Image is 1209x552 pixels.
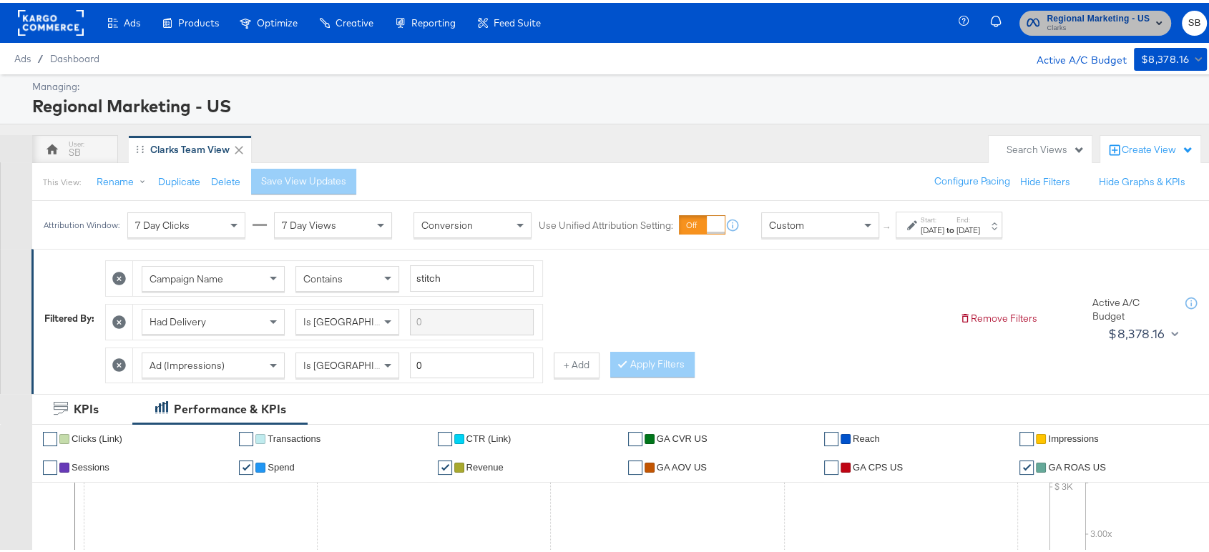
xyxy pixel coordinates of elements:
[1019,429,1034,443] a: ✔
[466,459,504,470] span: Revenue
[554,350,599,375] button: + Add
[824,458,838,472] a: ✔
[628,429,642,443] a: ✔
[421,216,473,229] span: Conversion
[769,216,804,229] span: Custom
[438,429,452,443] a: ✔
[1019,8,1171,33] button: Regional Marketing - USClarks
[1007,140,1085,154] div: Search Views
[135,216,190,229] span: 7 Day Clicks
[1092,293,1171,320] div: Active A/C Budget
[150,312,206,325] span: Had Delivery
[150,356,225,369] span: Ad (Impressions)
[87,167,161,192] button: Rename
[494,14,541,26] span: Feed Suite
[178,14,219,26] span: Products
[14,50,31,61] span: Ads
[268,459,295,470] span: Spend
[43,458,57,472] a: ✔
[43,429,57,443] a: ✔
[44,309,94,322] div: Filtered By:
[150,140,230,154] div: Clarks Team View
[1108,320,1165,342] div: $8,378.16
[32,91,1203,115] div: Regional Marketing - US
[158,172,200,186] button: Duplicate
[921,212,944,222] label: Start:
[303,312,413,325] span: Is [GEOGRAPHIC_DATA]
[539,216,673,230] label: Use Unified Attribution Setting:
[1022,45,1127,66] div: Active A/C Budget
[1102,320,1181,342] button: $8,378.16
[824,429,838,443] a: ✔
[211,172,240,186] button: Delete
[438,458,452,472] a: ✔
[303,356,413,369] span: Is [GEOGRAPHIC_DATA]
[1099,172,1185,186] button: Hide Graphs & KPIs
[657,459,707,470] span: GA AOV US
[50,50,99,61] a: Dashboard
[43,217,120,227] div: Attribution Window:
[282,216,336,229] span: 7 Day Views
[881,222,894,227] span: ↑
[174,398,286,415] div: Performance & KPIs
[411,14,456,26] span: Reporting
[944,222,956,232] strong: to
[239,429,253,443] a: ✔
[853,430,880,441] span: Reach
[239,458,253,472] a: ✔
[1048,459,1105,470] span: GA ROAS US
[410,262,534,289] input: Enter a search term
[921,222,944,233] div: [DATE]
[657,430,708,441] span: GA CVR US
[150,270,223,282] span: Campaign Name
[72,430,122,441] span: Clicks (Link)
[1122,140,1193,154] div: Create View
[410,306,534,332] input: Enter a search term
[1047,20,1150,31] span: Clarks
[303,270,343,282] span: Contains
[69,143,81,157] div: SB
[410,350,534,376] input: Enter a number
[336,14,373,26] span: Creative
[1141,48,1190,66] div: $8,378.16
[1020,172,1070,186] button: Hide Filters
[959,309,1037,322] button: Remove Filters
[1134,45,1207,68] button: $8,378.16
[1048,430,1098,441] span: Impressions
[1047,9,1150,24] span: Regional Marketing - US
[1019,458,1034,472] a: ✔
[956,212,980,222] label: End:
[74,398,99,415] div: KPIs
[43,174,81,185] div: This View:
[268,430,320,441] span: Transactions
[628,458,642,472] a: ✔
[853,459,903,470] span: GA CPS US
[31,50,50,61] span: /
[257,14,298,26] span: Optimize
[956,222,980,233] div: [DATE]
[1182,8,1207,33] button: SB
[124,14,140,26] span: Ads
[136,142,144,150] div: Drag to reorder tab
[72,459,109,470] span: Sessions
[1188,12,1201,29] span: SB
[32,77,1203,91] div: Managing:
[466,430,511,441] span: CTR (Link)
[924,166,1020,192] button: Configure Pacing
